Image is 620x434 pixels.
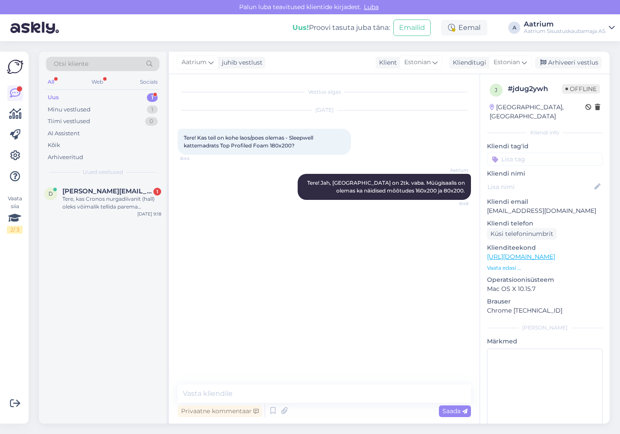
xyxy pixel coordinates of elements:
[48,153,83,162] div: Arhiveeritud
[292,23,309,32] b: Uus!
[436,167,468,173] span: Aatrium
[178,106,471,114] div: [DATE]
[508,22,520,34] div: A
[48,93,59,102] div: Uus
[178,405,262,417] div: Privaatne kommentaar
[307,179,466,194] span: Tere! Jah, [GEOGRAPHIC_DATA] on 2tk. vaba. Müügisaalis on olemas ka näidised mõõtudes 160x200 ja ...
[361,3,381,11] span: Luba
[487,306,603,315] p: Chrome [TECHNICAL_ID]
[62,187,153,195] span: diana.povaljajeva@gmail.com
[487,182,593,192] input: Lisa nimi
[184,134,315,149] span: Tere! Kas teil on kohe laos/poes olemas - Sleepwell kattemadrats Top Profiled Foam 180x200?
[487,337,603,346] p: Märkmed
[535,57,602,69] div: Arhiveeri vestlus
[487,297,603,306] p: Brauser
[487,275,603,284] p: Operatsioonisüsteem
[436,200,468,207] span: 8:48
[218,58,263,67] div: juhib vestlust
[487,219,603,228] p: Kliendi telefon
[490,103,585,121] div: [GEOGRAPHIC_DATA], [GEOGRAPHIC_DATA]
[524,21,615,35] a: AatriumAatrium Sisustuskaubamaja AS
[487,206,603,215] p: [EMAIL_ADDRESS][DOMAIN_NAME]
[83,168,123,176] span: Uued vestlused
[180,155,213,162] span: 8:44
[487,197,603,206] p: Kliendi email
[138,76,159,88] div: Socials
[449,58,486,67] div: Klienditugi
[487,243,603,252] p: Klienditeekond
[48,141,60,150] div: Kõik
[487,142,603,151] p: Kliendi tag'id
[147,105,158,114] div: 1
[7,195,23,234] div: Vaata siia
[62,195,161,211] div: Tere, kas Cronos nurgadiivanit (hall) oleks võimalik tellida parema nurgaga?
[182,58,207,67] span: Aatrium
[90,76,105,88] div: Web
[493,58,520,67] span: Estonian
[46,76,56,88] div: All
[562,84,600,94] span: Offline
[292,23,390,33] div: Proovi tasuta juba täna:
[487,129,603,137] div: Kliendi info
[487,169,603,178] p: Kliendi nimi
[404,58,431,67] span: Estonian
[145,117,158,126] div: 0
[524,28,605,35] div: Aatrium Sisustuskaubamaja AS
[442,407,467,415] span: Saada
[508,84,562,94] div: # jdug2ywh
[487,264,603,272] p: Vaata edasi ...
[137,211,161,217] div: [DATE] 9:18
[487,228,557,240] div: Küsi telefoninumbrit
[524,21,605,28] div: Aatrium
[441,20,487,36] div: Eemal
[487,324,603,332] div: [PERSON_NAME]
[487,153,603,166] input: Lisa tag
[7,226,23,234] div: 2 / 3
[376,58,397,67] div: Klient
[393,20,431,36] button: Emailid
[153,188,161,196] div: 1
[49,190,53,197] span: d
[487,284,603,294] p: Mac OS X 10.15.7
[487,253,555,261] a: [URL][DOMAIN_NAME]
[495,87,497,93] span: j
[54,59,88,69] span: Otsi kliente
[48,129,80,138] div: AI Assistent
[178,88,471,96] div: Vestlus algas
[7,59,23,75] img: Askly Logo
[147,93,158,102] div: 1
[48,117,90,126] div: Tiimi vestlused
[48,105,91,114] div: Minu vestlused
